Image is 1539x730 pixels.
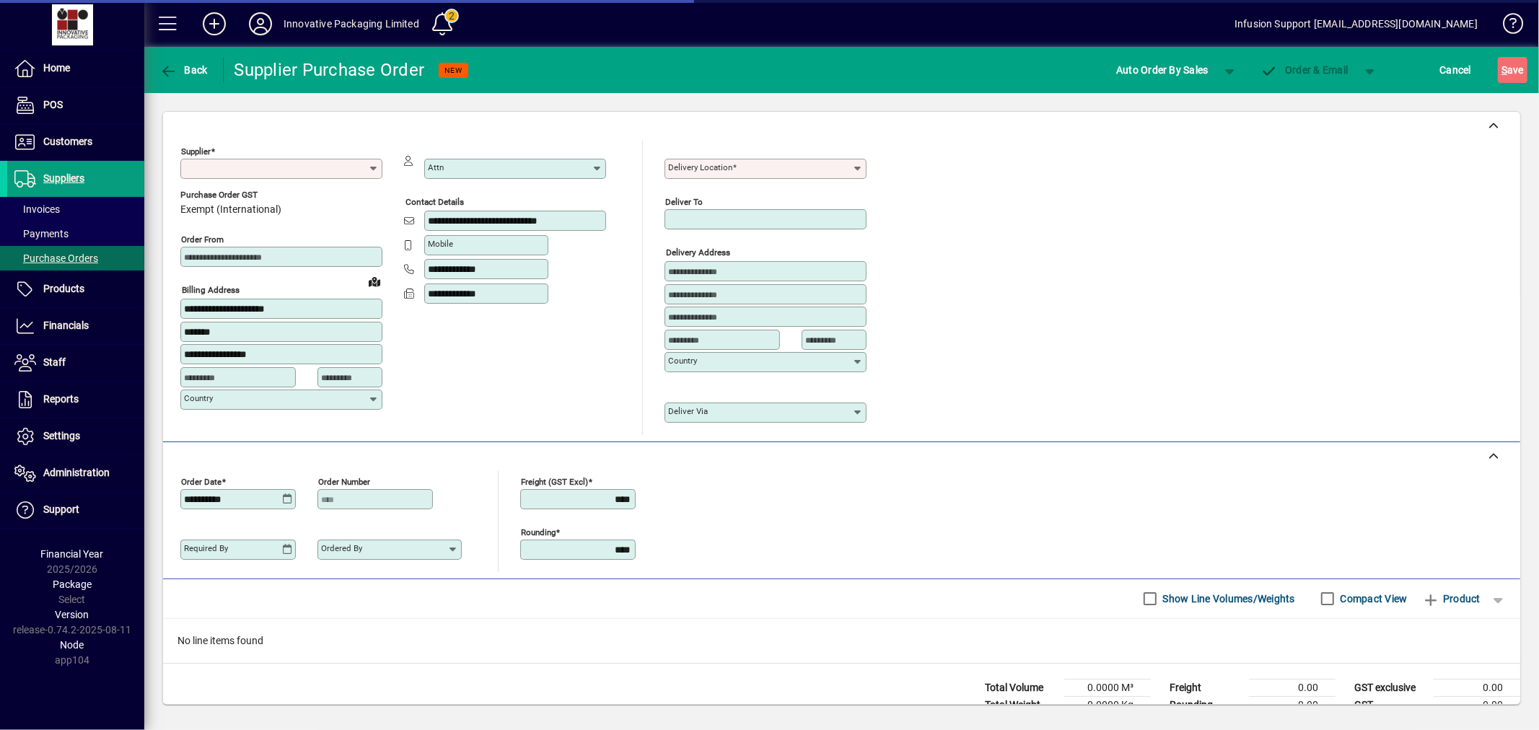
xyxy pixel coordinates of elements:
[7,50,144,87] a: Home
[363,270,386,293] a: View on map
[1501,64,1507,76] span: S
[665,197,703,207] mat-label: Deliver To
[43,356,66,368] span: Staff
[318,476,370,486] mat-label: Order number
[1338,592,1408,606] label: Compact View
[180,190,281,200] span: Purchase Order GST
[1162,696,1249,713] td: Rounding
[1160,592,1295,606] label: Show Line Volumes/Weights
[1249,696,1336,713] td: 0.00
[978,679,1064,696] td: Total Volume
[7,308,144,344] a: Financials
[43,172,84,184] span: Suppliers
[978,696,1064,713] td: Total Weight
[7,221,144,246] a: Payments
[1064,696,1151,713] td: 0.0000 Kg
[7,418,144,454] a: Settings
[1437,57,1476,83] button: Cancel
[1116,58,1209,82] span: Auto Order By Sales
[1434,679,1520,696] td: 0.00
[321,543,362,553] mat-label: Ordered by
[428,239,453,249] mat-label: Mobile
[1064,679,1151,696] td: 0.0000 M³
[184,543,228,553] mat-label: Required by
[7,197,144,221] a: Invoices
[1347,679,1434,696] td: GST exclusive
[181,234,224,245] mat-label: Order from
[444,66,462,75] span: NEW
[668,356,697,366] mat-label: Country
[668,162,732,172] mat-label: Delivery Location
[180,204,281,216] span: Exempt (International)
[43,99,63,110] span: POS
[163,619,1520,663] div: No line items found
[14,203,60,215] span: Invoices
[7,246,144,271] a: Purchase Orders
[43,283,84,294] span: Products
[41,548,104,560] span: Financial Year
[521,476,588,486] mat-label: Freight (GST excl)
[1162,679,1249,696] td: Freight
[668,406,708,416] mat-label: Deliver via
[56,609,89,620] span: Version
[284,12,419,35] div: Innovative Packaging Limited
[1492,3,1521,50] a: Knowledge Base
[428,162,444,172] mat-label: Attn
[43,467,110,478] span: Administration
[7,382,144,418] a: Reports
[1260,64,1349,76] span: Order & Email
[7,492,144,528] a: Support
[43,136,92,147] span: Customers
[234,58,425,82] div: Supplier Purchase Order
[7,345,144,381] a: Staff
[181,476,222,486] mat-label: Order date
[1109,57,1216,83] button: Auto Order By Sales
[1347,696,1434,713] td: GST
[43,430,80,441] span: Settings
[159,64,208,76] span: Back
[1434,696,1520,713] td: 0.00
[1440,58,1472,82] span: Cancel
[144,57,224,83] app-page-header-button: Back
[181,146,211,157] mat-label: Supplier
[7,87,144,123] a: POS
[7,124,144,160] a: Customers
[1235,12,1478,35] div: Infusion Support [EMAIL_ADDRESS][DOMAIN_NAME]
[7,271,144,307] a: Products
[14,228,69,239] span: Payments
[1422,587,1481,610] span: Product
[7,455,144,491] a: Administration
[156,57,211,83] button: Back
[521,527,556,537] mat-label: Rounding
[53,579,92,590] span: Package
[184,393,213,403] mat-label: Country
[237,11,284,37] button: Profile
[43,393,79,405] span: Reports
[1498,57,1527,83] button: Save
[1253,57,1356,83] button: Order & Email
[1415,586,1488,612] button: Product
[43,62,70,74] span: Home
[43,320,89,331] span: Financials
[191,11,237,37] button: Add
[1249,679,1336,696] td: 0.00
[61,639,84,651] span: Node
[43,503,79,515] span: Support
[14,252,98,264] span: Purchase Orders
[1501,58,1524,82] span: ave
